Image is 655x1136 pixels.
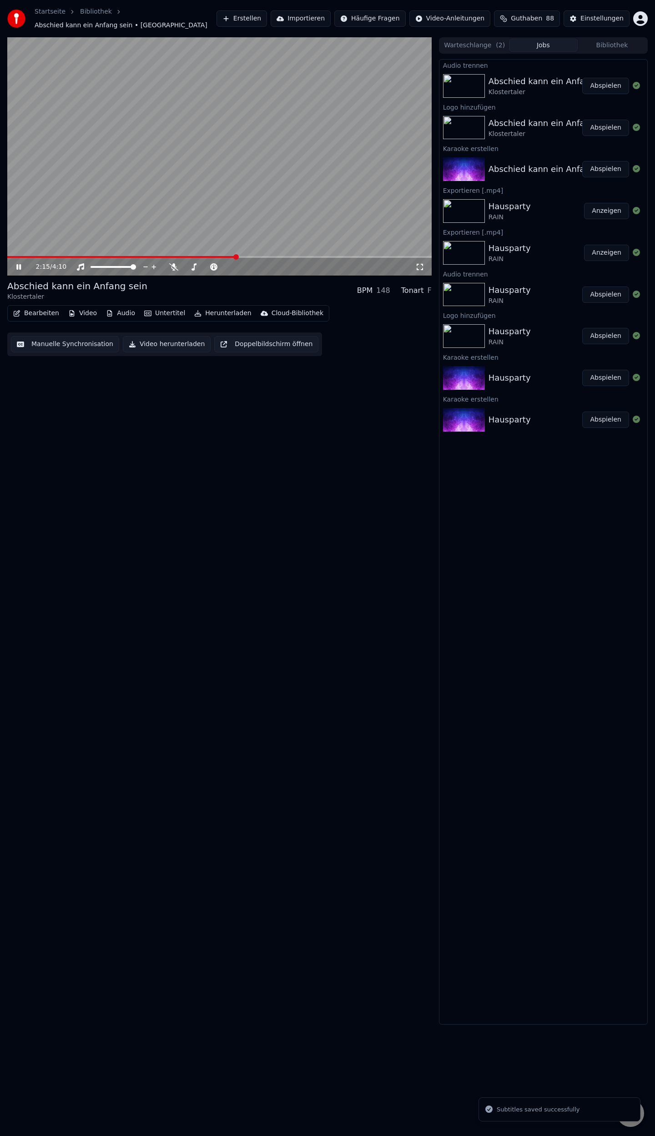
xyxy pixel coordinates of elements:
div: RAIN [489,255,531,264]
button: Doppelbildschirm öffnen [214,336,318,352]
span: Abschied kann ein Anfang sein • [GEOGRAPHIC_DATA] [35,21,207,30]
div: Klostertaler [489,88,615,97]
span: ( 2 ) [496,41,505,50]
div: Hausparty [489,284,531,297]
button: Abspielen [582,287,629,303]
div: Karaoke erstellen [439,352,647,362]
div: Audio trennen [439,268,647,279]
button: Jobs [509,39,578,52]
button: Video-Anleitungen [409,10,491,27]
div: Abschied kann ein Anfang sein [7,280,147,292]
div: Abschied kann ein Anfang sein [489,117,615,130]
button: Einstellungen [564,10,630,27]
img: youka [7,10,25,28]
span: 88 [546,14,554,23]
div: Logo hinzufügen [439,310,647,321]
a: Startseite [35,7,65,16]
button: Abspielen [582,370,629,386]
div: Hausparty [489,372,531,384]
div: Abschied kann ein Anfang sein [489,163,615,176]
div: Hausparty [489,413,531,426]
button: Abspielen [582,161,629,177]
span: 4:10 [52,262,66,271]
button: Bibliothek [578,39,646,52]
div: RAIN [489,338,531,347]
div: BPM [357,285,373,296]
a: Bibliothek [80,7,112,16]
div: Exportieren [.mp4] [439,226,647,237]
div: Audio trennen [439,60,647,70]
button: Audio [102,307,139,320]
div: Einstellungen [580,14,624,23]
div: Karaoke erstellen [439,393,647,404]
button: Guthaben88 [494,10,560,27]
div: Karaoke erstellen [439,143,647,154]
div: Exportieren [.mp4] [439,185,647,196]
div: RAIN [489,213,531,222]
div: RAIN [489,297,531,306]
div: / [36,262,58,271]
button: Importieren [271,10,331,27]
span: Guthaben [511,14,542,23]
div: Hausparty [489,242,531,255]
button: Abspielen [582,78,629,94]
span: 2:15 [36,262,50,271]
div: Cloud-Bibliothek [272,309,323,318]
nav: breadcrumb [35,7,217,30]
div: Logo hinzufügen [439,101,647,112]
button: Herunterladen [191,307,255,320]
button: Bearbeiten [10,307,63,320]
button: Anzeigen [584,203,629,219]
button: Untertitel [141,307,189,320]
button: Manuelle Synchronisation [11,336,119,352]
button: Anzeigen [584,245,629,261]
div: Hausparty [489,200,531,213]
button: Abspielen [582,120,629,136]
button: Häufige Fragen [334,10,406,27]
div: Abschied kann ein Anfang sein [489,75,615,88]
div: Klostertaler [7,292,147,302]
button: Video [65,307,101,320]
button: Video herunterladen [123,336,211,352]
div: Hausparty [489,325,531,338]
button: Abspielen [582,328,629,344]
div: 148 [376,285,390,296]
button: Warteschlange [440,39,509,52]
div: Tonart [401,285,424,296]
div: Subtitles saved successfully [497,1105,579,1114]
button: Abspielen [582,412,629,428]
div: F [427,285,431,296]
div: Klostertaler [489,130,615,139]
button: Erstellen [217,10,267,27]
